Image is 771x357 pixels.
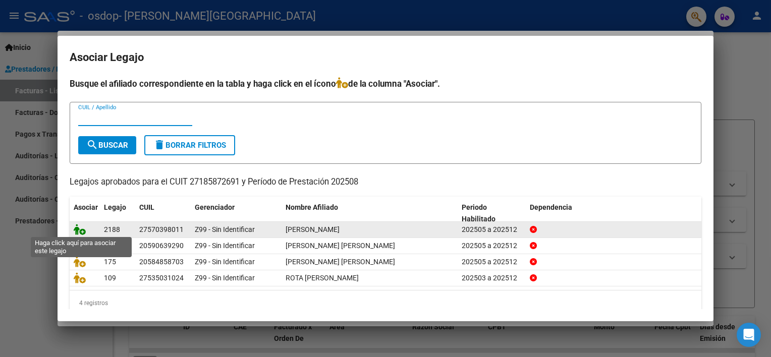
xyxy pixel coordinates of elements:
[70,290,701,316] div: 4 registros
[100,197,135,230] datatable-header-cell: Legajo
[104,274,116,282] span: 109
[153,141,226,150] span: Borrar Filtros
[104,258,116,266] span: 175
[462,224,522,235] div: 202505 a 202512
[195,274,255,282] span: Z99 - Sin Identificar
[526,197,702,230] datatable-header-cell: Dependencia
[286,274,359,282] span: ROTA BIANCA MALENA
[86,141,128,150] span: Buscar
[70,48,701,67] h2: Asociar Legajo
[195,203,235,211] span: Gerenciador
[462,272,522,284] div: 202503 a 202512
[144,135,235,155] button: Borrar Filtros
[135,197,191,230] datatable-header-cell: CUIL
[462,256,522,268] div: 202505 a 202512
[104,225,120,233] span: 2188
[286,203,338,211] span: Nombre Afiliado
[139,203,154,211] span: CUIL
[286,242,395,250] span: FLORES GIOVANNI THIAGO
[70,77,701,90] h4: Busque el afiliado correspondiente en la tabla y haga click en el ícono de la columna "Asociar".
[139,224,184,235] div: 27570398011
[70,197,100,230] datatable-header-cell: Asociar
[195,258,255,266] span: Z99 - Sin Identificar
[458,197,526,230] datatable-header-cell: Periodo Habilitado
[191,197,282,230] datatable-header-cell: Gerenciador
[70,176,701,189] p: Legajos aprobados para el CUIT 27185872691 y Período de Prestación 202508
[195,225,255,233] span: Z99 - Sin Identificar
[195,242,255,250] span: Z99 - Sin Identificar
[462,203,495,223] span: Periodo Habilitado
[462,240,522,252] div: 202505 a 202512
[139,240,184,252] div: 20590639290
[530,203,572,211] span: Dependencia
[104,203,126,211] span: Legajo
[286,225,340,233] span: SEIVANE HELENA
[286,258,395,266] span: FABIO SOTO SAMUEL GUILLERMO
[153,139,166,151] mat-icon: delete
[74,203,98,211] span: Asociar
[139,256,184,268] div: 20584858703
[282,197,458,230] datatable-header-cell: Nombre Afiliado
[78,136,136,154] button: Buscar
[139,272,184,284] div: 27535031024
[104,242,120,250] span: 1490
[86,139,98,151] mat-icon: search
[737,323,761,347] div: Open Intercom Messenger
